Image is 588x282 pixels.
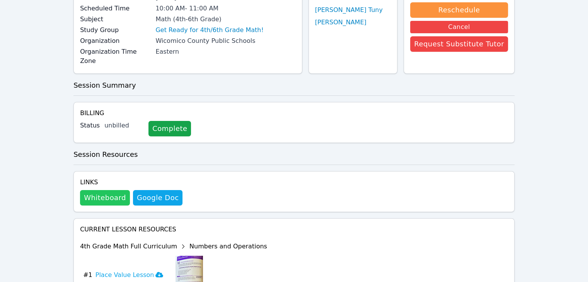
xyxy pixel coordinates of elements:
label: Subject [80,15,151,24]
label: Study Group [80,25,151,35]
label: Organization [80,36,151,46]
div: unbilled [104,121,142,130]
label: Scheduled Time [80,4,151,13]
label: Status [80,121,100,130]
a: [PERSON_NAME] Tuny [315,5,383,15]
div: Math (4th-6th Grade) [155,15,295,24]
button: Request Substitute Tutor [410,36,508,52]
h4: Links [80,178,182,187]
a: Complete [148,121,191,136]
h4: Billing [80,109,508,118]
a: Get Ready for 4th/6th Grade Math! [155,25,263,35]
span: # 1 [83,270,92,280]
h3: Session Summary [73,80,515,91]
div: Eastern [155,47,295,56]
h3: Session Resources [73,149,515,160]
a: [PERSON_NAME] [315,18,366,27]
div: Wicomico County Public Schools [155,36,295,46]
div: 10:00 AM - 11:00 AM [155,4,295,13]
button: Whiteboard [80,190,130,206]
label: Organization Time Zone [80,47,151,66]
button: Reschedule [410,2,508,18]
h4: Current Lesson Resources [80,225,508,234]
button: Cancel [410,21,508,33]
h3: Place Value Lesson [95,270,164,280]
a: Google Doc [133,190,182,206]
div: 4th Grade Math Full Curriculum Numbers and Operations [80,240,267,253]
